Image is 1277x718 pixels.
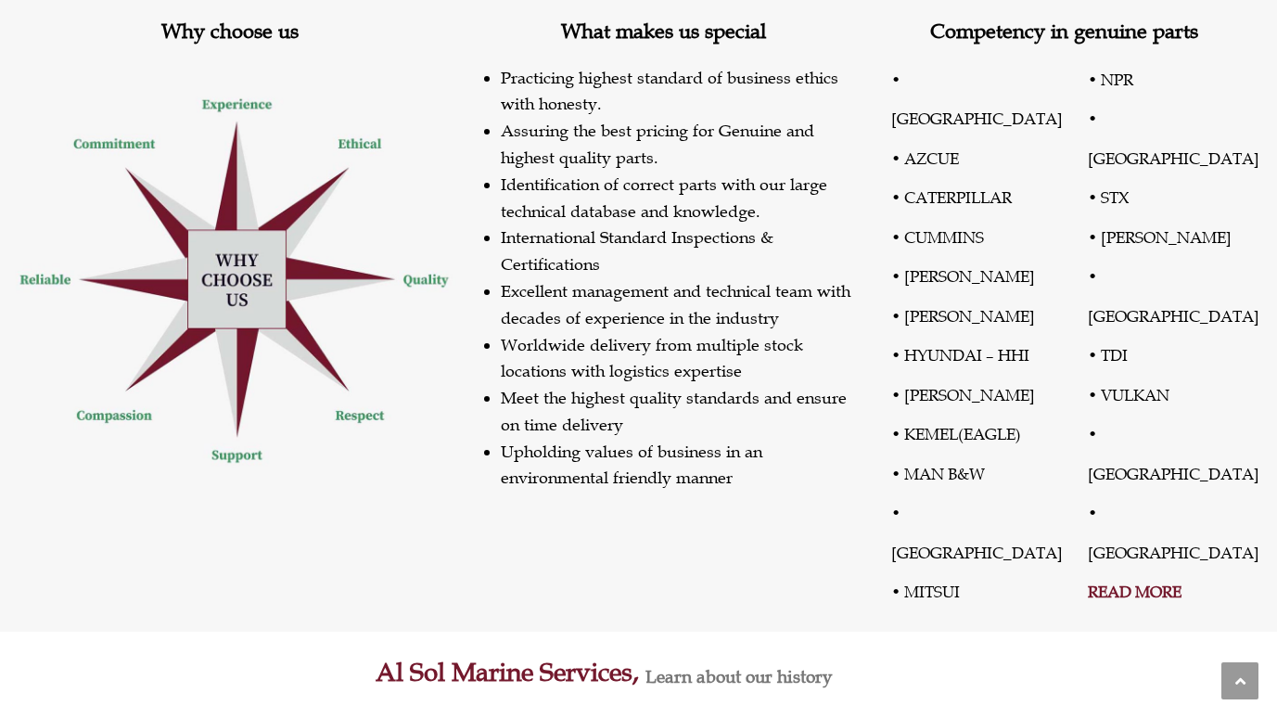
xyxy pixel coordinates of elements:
li: International Standard Inspections & Certifications [501,224,868,278]
li: Assuring the best pricing for Genuine and highest quality parts. [501,118,868,172]
p: • [GEOGRAPHIC_DATA] • AZCUE • CATERPILLAR • CUMMINS • [PERSON_NAME] • [PERSON_NAME] • HYUNDAI – H... [891,60,1260,632]
li: Meet the highest quality standards and ensure on time delivery [501,385,868,439]
a: Scroll to the top of the page [1221,662,1258,699]
h2: Competency in genuine parts [868,21,1260,42]
li: Worldwide delivery from multiple stock locations with logistics expertise [501,332,868,386]
a: READ MORE [1088,582,1181,602]
li: Practicing highest standard of business ethics with honesty. [501,65,868,119]
h2: Al Sol Marine Services, [110,660,639,686]
li: Excellent management and technical team with decades of experience in the industry [501,278,868,332]
li: Upholding values of business in an environmental friendly manner [501,439,868,493]
li: Identification of correct parts with our large technical database and knowledge. [501,172,868,225]
h2: What makes us special [459,21,868,42]
h2: Learn about our history [645,668,1168,686]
